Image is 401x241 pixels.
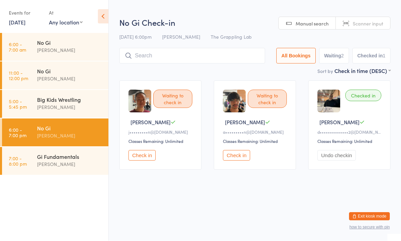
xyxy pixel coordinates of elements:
div: [PERSON_NAME] [37,104,103,111]
img: image1738550685.png [317,90,340,113]
span: [DATE] 6:00pm [119,34,152,40]
div: Events for [9,7,42,19]
button: Undo checkin [317,150,356,161]
div: Any location [49,19,83,26]
div: [PERSON_NAME] [37,75,103,83]
time: 5:00 - 5:45 pm [9,99,27,110]
button: Checked in1 [352,48,391,64]
div: 2 [341,53,344,59]
img: image1746696097.png [128,90,151,113]
div: At [49,7,83,19]
a: 6:00 -7:00 amNo Gi[PERSON_NAME] [2,33,108,61]
input: Search [119,48,265,64]
div: No Gi [37,125,103,132]
span: [PERSON_NAME] [225,119,265,126]
div: [PERSON_NAME] [37,161,103,168]
button: how to secure with pin [349,225,390,230]
div: Waiting to check in [248,90,287,108]
button: Exit kiosk mode [349,212,390,221]
div: Classes Remaining: Unlimited [223,138,289,144]
div: Gi Fundamentals [37,153,103,161]
time: 11:00 - 12:00 pm [9,70,28,81]
div: Classes Remaining: Unlimited [128,138,194,144]
span: The Grappling Lab [211,34,252,40]
div: [PERSON_NAME] [37,132,103,140]
button: Check in [128,150,156,161]
label: Sort by [317,68,333,75]
div: Waiting to check in [153,90,192,108]
button: Waiting2 [319,48,349,64]
div: j•••••••••n@[DOMAIN_NAME] [128,129,194,135]
a: 7:00 -8:00 pmGi Fundamentals[PERSON_NAME] [2,147,108,175]
time: 6:00 - 7:00 am [9,42,26,53]
div: Checked in [345,90,381,101]
button: All Bookings [276,48,316,64]
time: 7:00 - 8:00 pm [9,156,27,167]
div: [PERSON_NAME] [37,47,103,54]
a: 6:00 -7:00 pmNo Gi[PERSON_NAME] [2,119,108,147]
h2: No Gi Check-in [119,17,390,28]
span: [PERSON_NAME] [319,119,360,126]
button: Check in [223,150,250,161]
div: No Gi [37,68,103,75]
div: Big Kids Wrestling [37,96,103,104]
a: 5:00 -5:45 pmBig Kids Wrestling[PERSON_NAME] [2,90,108,118]
a: [DATE] [9,19,25,26]
div: Check in time (DESC) [334,67,390,75]
span: [PERSON_NAME] [130,119,171,126]
span: Manual search [296,20,329,27]
div: No Gi [37,39,103,47]
div: d••••••••••••••2@[DOMAIN_NAME] [317,129,383,135]
span: Scanner input [353,20,383,27]
img: image1747440944.png [223,90,246,113]
div: 1 [383,53,385,59]
time: 6:00 - 7:00 pm [9,127,27,138]
a: 11:00 -12:00 pmNo Gi[PERSON_NAME] [2,62,108,90]
span: [PERSON_NAME] [162,34,200,40]
div: Classes Remaining: Unlimited [317,138,383,144]
div: a•••••••••n@[DOMAIN_NAME] [223,129,289,135]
